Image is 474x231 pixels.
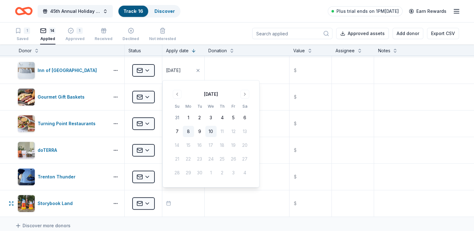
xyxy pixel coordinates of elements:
img: Image for Gourmet Gift Baskets [18,89,35,105]
div: Status [125,44,162,56]
div: Not interested [149,36,176,41]
button: Declined [122,25,139,44]
button: 1Saved [15,25,30,44]
button: 5 [228,112,239,123]
span: 45th Annual Holiday Craft Show [50,8,100,15]
button: 3 [205,112,216,123]
a: Plus trial ends on 1PM[DATE] [328,6,403,16]
button: 9 [194,126,205,137]
div: Turning Point Restaurants [38,120,98,127]
button: Add donor [393,28,423,39]
div: Assignee [336,47,355,54]
span: Plus trial ends on 1PM[DATE] [336,8,399,15]
div: Saved [15,36,30,41]
th: Thursday [216,103,228,110]
img: Image for doTERRA [18,142,35,159]
button: Image for Turning Point RestaurantsTurning Point Restaurants [18,115,107,132]
div: Donation [208,47,227,54]
button: Image for Storybook LandStorybook Land [18,195,107,212]
div: 1 [24,28,30,34]
button: 45th Annual Holiday Craft Show [38,5,113,18]
button: Approved assets [336,28,389,39]
img: Image for Inn of Cape May [18,62,35,79]
button: Image for Gourmet Gift BasketsGourmet Gift Baskets [18,88,107,106]
button: Image for doTERRAdoTERRA [18,141,107,159]
button: Received [95,25,112,44]
button: Track· 16Discover [118,5,180,18]
button: [DATE] [162,57,204,84]
div: 1 [76,28,83,34]
button: 6 [239,112,250,123]
div: [DATE] [166,67,181,74]
button: 2 [194,112,205,123]
th: Monday [183,103,194,110]
th: Saturday [239,103,250,110]
div: Value [293,47,305,54]
div: Declined [122,36,139,41]
button: 10 [205,126,216,137]
th: Sunday [171,103,183,110]
div: Approved [65,36,85,41]
button: 14Applied [40,25,55,44]
button: Not interested [149,25,176,44]
div: Gourmet Gift Baskets [38,93,87,101]
div: Donor [19,47,32,54]
a: Discover [154,8,175,14]
div: Inn of [GEOGRAPHIC_DATA] [38,67,99,74]
img: Image for Turning Point Restaurants [18,115,35,132]
th: Tuesday [194,103,205,110]
button: Go to next month [240,90,249,99]
th: Wednesday [205,103,216,110]
button: 8 [183,126,194,137]
img: Image for Trenton Thunder [18,168,35,185]
button: 1 [183,112,194,123]
div: Applied [40,36,55,41]
a: Home [15,4,33,18]
button: Image for Trenton ThunderTrenton Thunder [18,168,107,186]
div: Notes [378,47,390,54]
a: Discover more donors [15,222,70,229]
div: doTERRA [38,146,60,154]
button: 7 [171,126,183,137]
button: 1Approved [65,25,85,44]
button: Image for Inn of Cape MayInn of [GEOGRAPHIC_DATA] [18,62,107,79]
div: 14 [49,28,55,34]
button: Export CSV [427,28,459,39]
th: Friday [228,103,239,110]
input: Search applied [252,28,332,39]
button: 4 [216,112,228,123]
div: Storybook Land [38,200,75,207]
a: Track· 16 [123,8,143,14]
img: Image for Storybook Land [18,195,35,212]
div: Trenton Thunder [38,173,78,181]
div: Apply date [166,47,189,54]
button: 31 [171,112,183,123]
div: [DATE] [204,90,218,98]
button: Go to previous month [173,90,181,99]
a: Earn Rewards [405,6,450,17]
div: Received [95,36,112,41]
